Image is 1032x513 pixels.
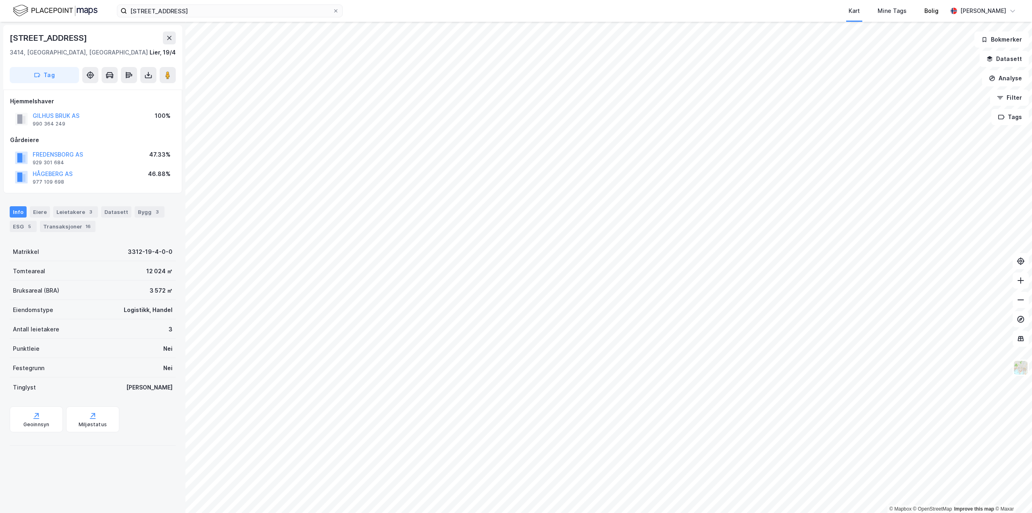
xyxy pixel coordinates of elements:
[33,159,64,166] div: 929 301 684
[84,222,92,230] div: 16
[25,222,33,230] div: 5
[913,506,952,512] a: OpenStreetMap
[146,266,173,276] div: 12 024 ㎡
[53,206,98,218] div: Leietakere
[124,305,173,315] div: Logistikk, Handel
[33,121,65,127] div: 990 364 249
[954,506,994,512] a: Improve this map
[13,344,40,354] div: Punktleie
[163,344,173,354] div: Nei
[127,5,333,17] input: Søk på adresse, matrikkel, gårdeiere, leietakere eller personer
[101,206,131,218] div: Datasett
[13,325,59,334] div: Antall leietakere
[33,179,64,185] div: 977 109 698
[10,67,79,83] button: Tag
[10,96,175,106] div: Hjemmelshaver
[30,206,50,218] div: Eiere
[10,48,148,57] div: 3414, [GEOGRAPHIC_DATA], [GEOGRAPHIC_DATA]
[148,169,171,179] div: 46.88%
[153,208,161,216] div: 3
[13,305,53,315] div: Eiendomstype
[1013,360,1028,375] img: Z
[991,109,1029,125] button: Tags
[169,325,173,334] div: 3
[13,4,98,18] img: logo.f888ab2527a4732fd821a326f86c7f29.svg
[849,6,860,16] div: Kart
[163,363,173,373] div: Nei
[13,363,44,373] div: Festegrunn
[960,6,1006,16] div: [PERSON_NAME]
[126,383,173,392] div: [PERSON_NAME]
[13,247,39,257] div: Matrikkel
[980,51,1029,67] button: Datasett
[992,474,1032,513] div: Kontrollprogram for chat
[13,383,36,392] div: Tinglyst
[87,208,95,216] div: 3
[79,421,107,428] div: Miljøstatus
[135,206,164,218] div: Bygg
[128,247,173,257] div: 3312-19-4-0-0
[10,221,37,232] div: ESG
[924,6,938,16] div: Bolig
[150,286,173,295] div: 3 572 ㎡
[878,6,907,16] div: Mine Tags
[155,111,171,121] div: 100%
[982,70,1029,86] button: Analyse
[10,135,175,145] div: Gårdeiere
[13,266,45,276] div: Tomteareal
[10,31,89,44] div: [STREET_ADDRESS]
[40,221,96,232] div: Transaksjoner
[992,474,1032,513] iframe: Chat Widget
[990,90,1029,106] button: Filter
[10,206,27,218] div: Info
[149,150,171,159] div: 47.33%
[13,286,59,295] div: Bruksareal (BRA)
[23,421,50,428] div: Geoinnsyn
[150,48,176,57] div: Lier, 19/4
[889,506,911,512] a: Mapbox
[974,31,1029,48] button: Bokmerker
